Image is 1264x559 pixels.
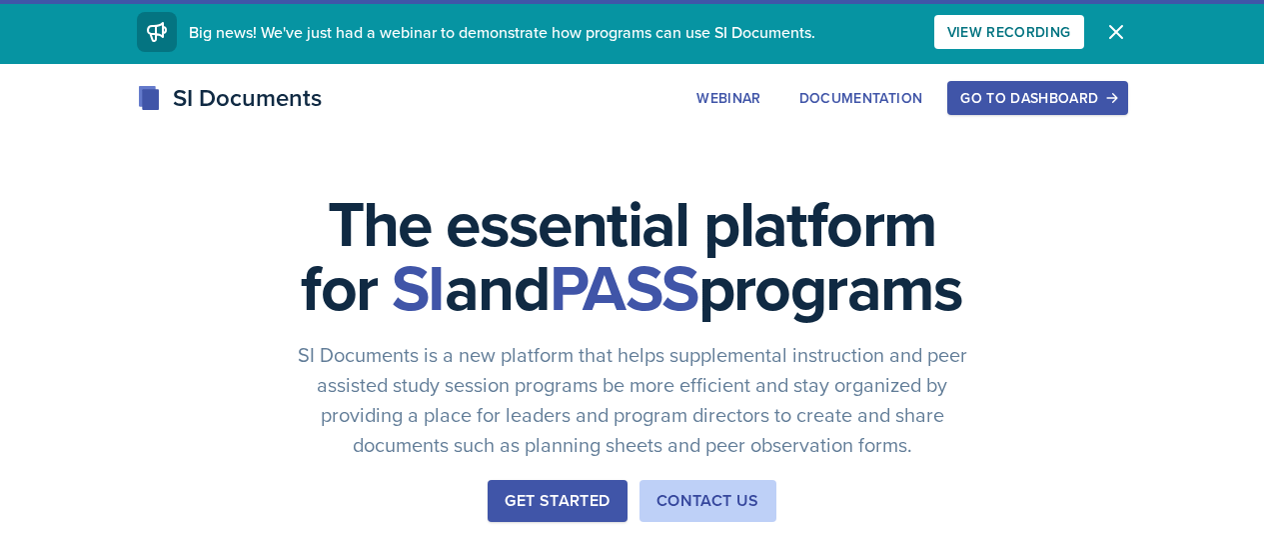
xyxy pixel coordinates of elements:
[947,24,1071,40] div: View Recording
[656,489,759,513] div: Contact Us
[799,90,923,106] div: Documentation
[696,90,760,106] div: Webinar
[947,81,1127,115] button: Go to Dashboard
[137,80,322,116] div: SI Documents
[639,480,776,522] button: Contact Us
[488,480,627,522] button: Get Started
[505,489,610,513] div: Get Started
[934,15,1084,49] button: View Recording
[683,81,773,115] button: Webinar
[960,90,1114,106] div: Go to Dashboard
[786,81,936,115] button: Documentation
[189,21,815,43] span: Big news! We've just had a webinar to demonstrate how programs can use SI Documents.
